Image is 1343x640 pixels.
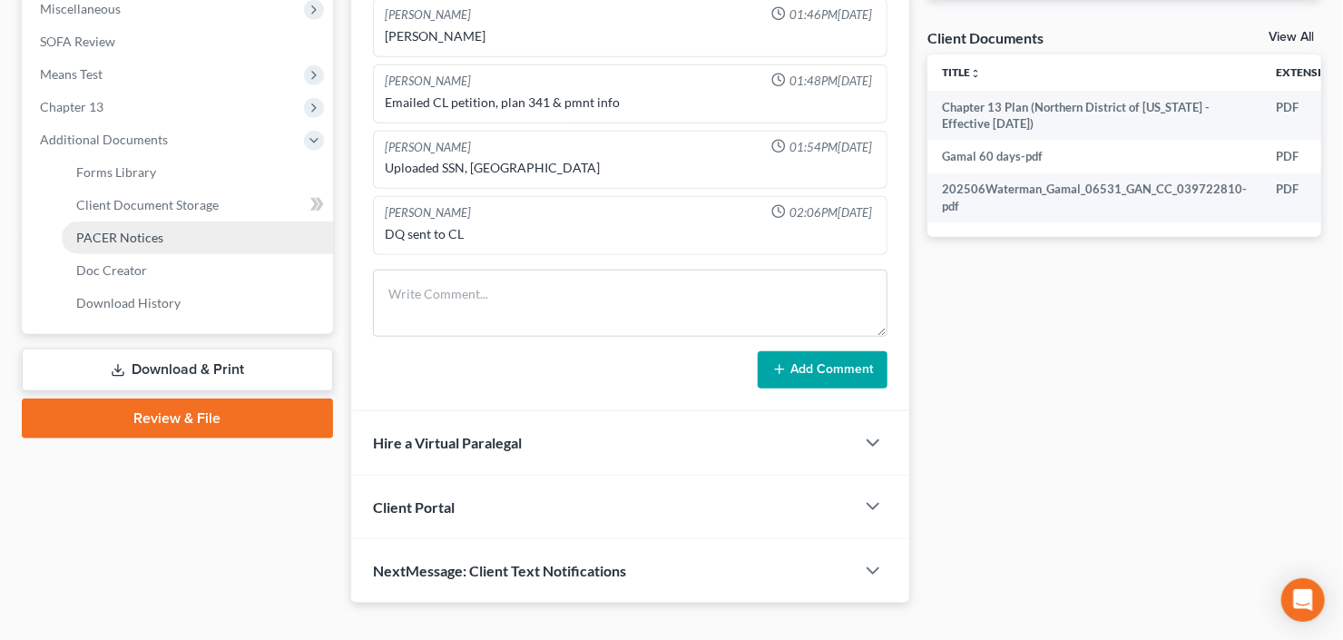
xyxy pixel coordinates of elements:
[927,140,1261,172] td: Gamal 60 days-pdf
[942,65,981,79] a: Titleunfold_more
[385,139,471,156] div: [PERSON_NAME]
[40,66,103,82] span: Means Test
[927,173,1261,223] td: 202506Waterman_Gamal_06531_GAN_CC_039722810-pdf
[789,139,872,156] span: 01:54PM[DATE]
[76,295,181,310] span: Download History
[385,6,471,24] div: [PERSON_NAME]
[373,434,522,451] span: Hire a Virtual Paralegal
[927,91,1261,141] td: Chapter 13 Plan (Northern District of [US_STATE] - Effective [DATE])
[1281,578,1325,622] div: Open Intercom Messenger
[385,27,876,45] div: [PERSON_NAME]
[385,73,471,90] div: [PERSON_NAME]
[76,230,163,245] span: PACER Notices
[40,34,115,49] span: SOFA Review
[970,68,981,79] i: unfold_more
[76,164,156,180] span: Forms Library
[385,94,876,112] div: Emailed CL petition, plan 341 & pmnt info
[385,159,876,177] div: Uploaded SSN, [GEOGRAPHIC_DATA]
[62,287,333,320] a: Download History
[373,498,455,516] span: Client Portal
[40,99,103,114] span: Chapter 13
[1269,31,1314,44] a: View All
[927,28,1044,47] div: Client Documents
[62,156,333,189] a: Forms Library
[25,25,333,58] a: SOFA Review
[22,349,333,391] a: Download & Print
[62,222,333,254] a: PACER Notices
[385,204,471,222] div: [PERSON_NAME]
[789,204,872,222] span: 02:06PM[DATE]
[76,262,147,278] span: Doc Creator
[789,6,872,24] span: 01:46PM[DATE]
[758,351,887,389] button: Add Comment
[40,132,168,147] span: Additional Documents
[789,73,872,90] span: 01:48PM[DATE]
[385,225,876,243] div: DQ sent to CL
[40,1,121,16] span: Miscellaneous
[373,562,626,579] span: NextMessage: Client Text Notifications
[76,197,219,212] span: Client Document Storage
[22,399,333,438] a: Review & File
[62,189,333,222] a: Client Document Storage
[62,254,333,287] a: Doc Creator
